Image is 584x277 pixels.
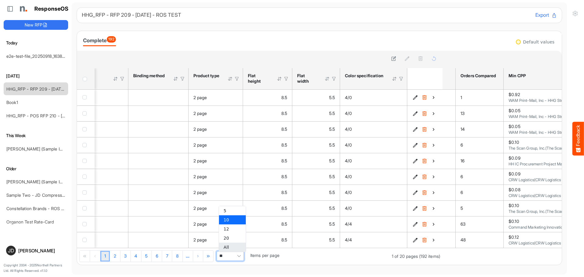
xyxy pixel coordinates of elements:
td: 8.5 is template cell Column Header httpsnorthellcomontologiesmapping-rulesmeasurementhasflatsizeh... [243,90,292,106]
td: 8.5 is template cell Column Header httpsnorthellcomontologiesmapping-rulesmeasurementhasflatsizeh... [243,121,292,137]
span: 6 [461,190,463,195]
span: 2 page [193,158,207,163]
button: Edit [412,95,418,101]
td: checkbox [77,137,95,153]
span: 5.5 [329,190,335,195]
td: checkbox [77,200,95,216]
a: Page 6 of 20 Pages [152,251,162,262]
td: 6 is template cell Column Header orders-compared [456,169,504,185]
div: Filter Icon [331,76,337,81]
td: ae8ae27d-c010-43f7-860c-beafc13d4d1d is template cell Column Header [407,137,443,153]
td: is template cell Column Header httpsnorthellcomontologiesmapping-rulesassemblyhasbindingmethod [128,169,189,185]
span: 8.5 [281,95,287,100]
li: 20 [219,234,246,243]
span: 5.5 [329,174,335,179]
span: $0.10 [509,203,519,208]
li: 5 [219,206,246,215]
div: Filter Icon [120,76,125,81]
h6: Older [4,165,68,172]
span: 8.5 [281,158,287,163]
span: 48 [461,237,466,242]
button: View [430,95,436,101]
a: Page 5 of 20 Pages [141,251,152,262]
span: $0.92 [509,92,520,97]
button: Delete [421,189,427,196]
h6: [DATE] [4,73,68,79]
span: 8.5 [281,237,287,242]
span: 5 [461,206,463,211]
a: [PERSON_NAME] (Sample Import) [DATE] - Flyer [6,179,101,184]
span: CRW Logistics(CRW Logistics -HHGSP) [509,177,579,182]
span: 4/4 [345,221,352,227]
a: Page 2 of 20 Pages [110,251,120,262]
h6: This Week [4,132,68,139]
span: $0.09 [509,171,520,176]
img: Northell [17,3,29,15]
a: HHG_RFP - RFP 209 - [DATE] - ROS TEST [6,86,90,92]
a: Page 3 of 20 Pages [120,251,131,262]
td: is template cell Column Header httpsnorthellcomontologiesmapping-rulesassemblyhasbindingmethod [128,106,189,121]
span: Items per page [250,253,280,258]
div: [PERSON_NAME] [18,248,66,253]
td: 2 page is template cell Column Header httpsnorthellcomontologiesmapping-rulesproducthasproducttype [189,137,243,153]
p: Copyright 2004 - 2025 Northell Partners Ltd. All Rights Reserved. v 1.1.0 [4,263,68,273]
button: View [430,142,436,148]
button: Delete [421,221,427,227]
span: 2 page [193,221,207,227]
span: 4/0 [345,174,352,179]
span: $0.10 [509,219,519,224]
td: is template cell Column Header httpsnorthellcomontologiesmapping-rulesassemblyhasbindingmethod [128,232,189,248]
button: View [430,174,436,180]
td: 2 page is template cell Column Header httpsnorthellcomontologiesmapping-rulesproducthasproducttype [189,106,243,121]
span: 14 [461,126,465,132]
button: Delete [421,126,427,132]
h6: HHG_RFP - RFP 209 - [DATE] - ROS TEST [82,12,530,18]
ul: popup [219,206,246,252]
div: Go to next page [193,251,203,261]
span: 2 page [193,237,207,242]
td: 651f4090-c06b-482d-9384-f100bdf849aa is template cell Column Header [407,153,443,169]
span: 1 of 20 pages [392,254,418,259]
span: 8.5 [281,174,287,179]
td: 5.5 is template cell Column Header httpsnorthellcomontologiesmapping-rulesmeasurementhasflatsizew... [292,90,340,106]
td: 4/0 is template cell Column Header httpsnorthellcomontologiesmapping-rulesfeaturehascolourspecifi... [340,153,407,169]
td: is template cell Column Header httpsnorthellcomontologiesmapping-rulesproducthaspagecount [78,90,128,106]
td: 8.5 is template cell Column Header httpsnorthellcomontologiesmapping-rulesmeasurementhasflatsizeh... [243,232,292,248]
span: CRW Logistics(CRW Logistics -HHGSP) [509,193,579,198]
span: 8.5 [281,221,287,227]
button: Feedback [572,122,584,155]
a: Page 4 of 20 Pages [131,251,141,262]
td: is template cell Column Header httpsnorthellcomontologiesmapping-rulesproducthaspagecount [78,106,128,121]
td: is template cell Column Header httpsnorthellcomontologiesmapping-rulesassemblyhasbindingmethod [128,153,189,169]
td: 70b7a117-16ef-41cd-b9b5-2224194d0463 is template cell Column Header [407,121,443,137]
a: Go to next pager [183,251,193,262]
button: New RFP [4,20,68,30]
span: 192 [107,36,116,43]
button: View [430,189,436,196]
span: 8.5 [281,111,287,116]
div: Default values [523,40,554,44]
td: 2 page is template cell Column Header httpsnorthellcomontologiesmapping-rulesproducthasproducttype [189,153,243,169]
div: Go to last page [203,251,214,261]
span: 2 page [193,111,207,116]
td: 6 is template cell Column Header orders-compared [456,137,504,153]
span: 8.5 [281,206,287,211]
td: 2 page is template cell Column Header httpsnorthellcomontologiesmapping-rulesproducthasproducttype [189,121,243,137]
div: Complete [83,36,116,45]
span: 13 [461,111,464,116]
td: 5.5 is template cell Column Header httpsnorthellcomontologiesmapping-rulesmeasurementhasflatsizew... [292,185,340,200]
span: 4/0 [345,95,352,100]
td: is template cell Column Header httpsnorthellcomontologiesmapping-rulesproducthaspagecount [78,232,128,248]
td: is template cell Column Header httpsnorthellcomontologiesmapping-rulesproducthaspagecount [78,216,128,232]
a: HHG_RFP - POS RFP 210 - [DATE] [6,113,74,118]
span: 63 [461,221,465,227]
td: 08d2aebf-549d-4a40-bc0b-79189885f10f is template cell Column Header [407,200,443,216]
td: 4/4 is template cell Column Header httpsnorthellcomontologiesmapping-rulesfeaturehascolourspecifi... [340,216,407,232]
span: 5.5 [329,237,335,242]
td: 63 is template cell Column Header orders-compared [456,216,504,232]
td: checkbox [77,90,95,106]
a: [PERSON_NAME] (Sample Import) [DATE] - Flyer - Short [6,146,116,151]
button: Edit [412,158,418,164]
div: Pager Container [77,248,443,265]
div: Color specification [345,73,384,78]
